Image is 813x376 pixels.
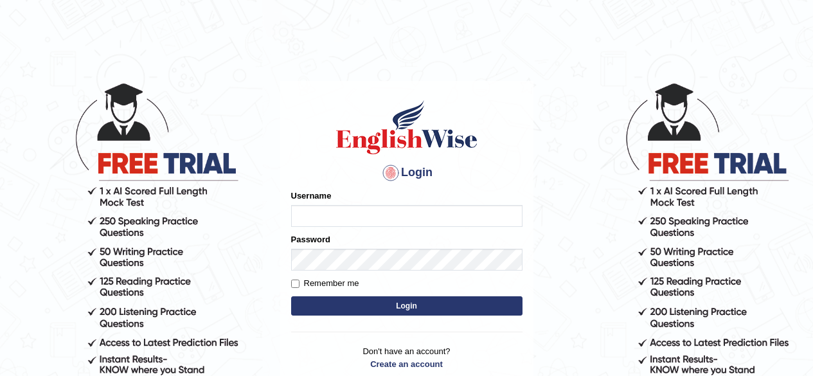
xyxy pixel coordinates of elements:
[291,190,332,202] label: Username
[291,358,523,370] a: Create an account
[334,98,480,156] img: Logo of English Wise sign in for intelligent practice with AI
[291,296,523,316] button: Login
[291,163,523,183] h4: Login
[291,280,299,288] input: Remember me
[291,233,330,246] label: Password
[291,277,359,290] label: Remember me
